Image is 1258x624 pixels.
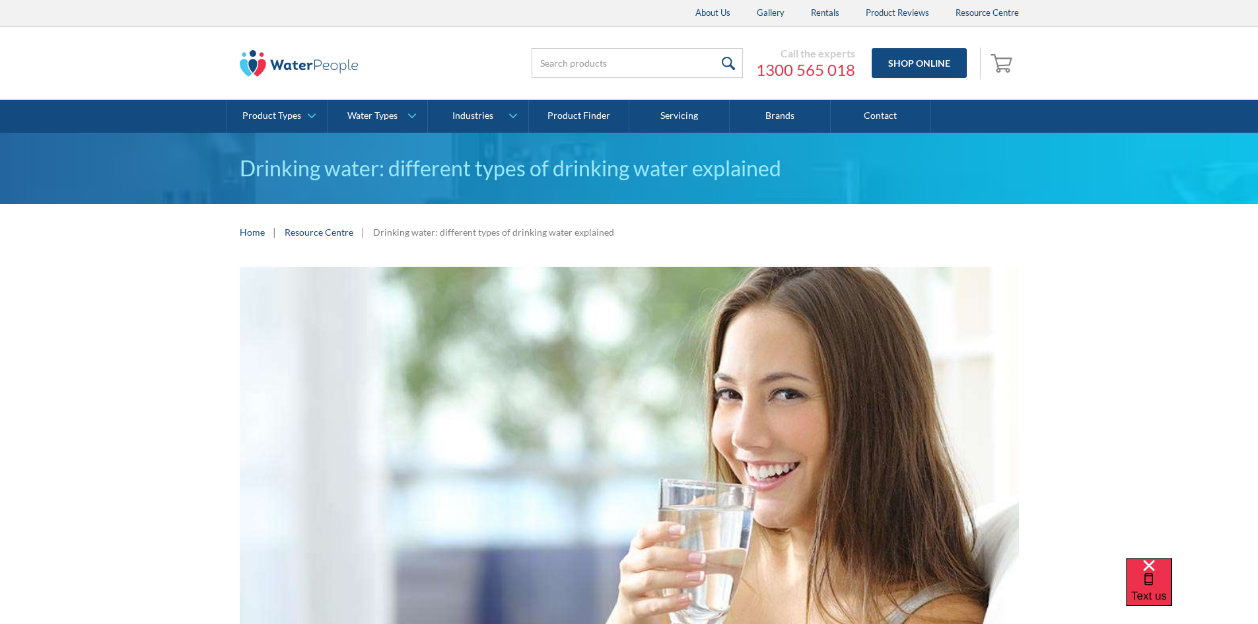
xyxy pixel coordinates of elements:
a: Contact [831,100,931,133]
div: Industries [452,110,493,121]
a: Product Finder [529,100,629,133]
a: Industries [428,100,528,133]
div: Product Types [242,110,301,121]
div: | [271,224,278,240]
div: Call the experts [756,47,855,60]
div: Water Types [347,110,398,121]
div: Drinking water: different types of drinking water explained [373,225,614,239]
img: shopping cart [991,52,1016,73]
a: Open cart [987,48,1019,79]
a: Home [240,225,265,239]
a: Brands [730,100,830,133]
a: 1300 565 018 [756,60,855,80]
iframe: podium webchat widget bubble [1126,558,1258,624]
a: Servicing [629,100,730,133]
a: Resource Centre [285,225,353,239]
a: Product Types [227,100,327,133]
input: Search products [532,48,743,78]
a: Water Types [328,100,427,133]
a: Shop Online [872,48,967,78]
div: | [360,224,367,240]
h1: Drinking water: different types of drinking water explained [240,153,1019,184]
img: The Water People [240,50,359,77]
